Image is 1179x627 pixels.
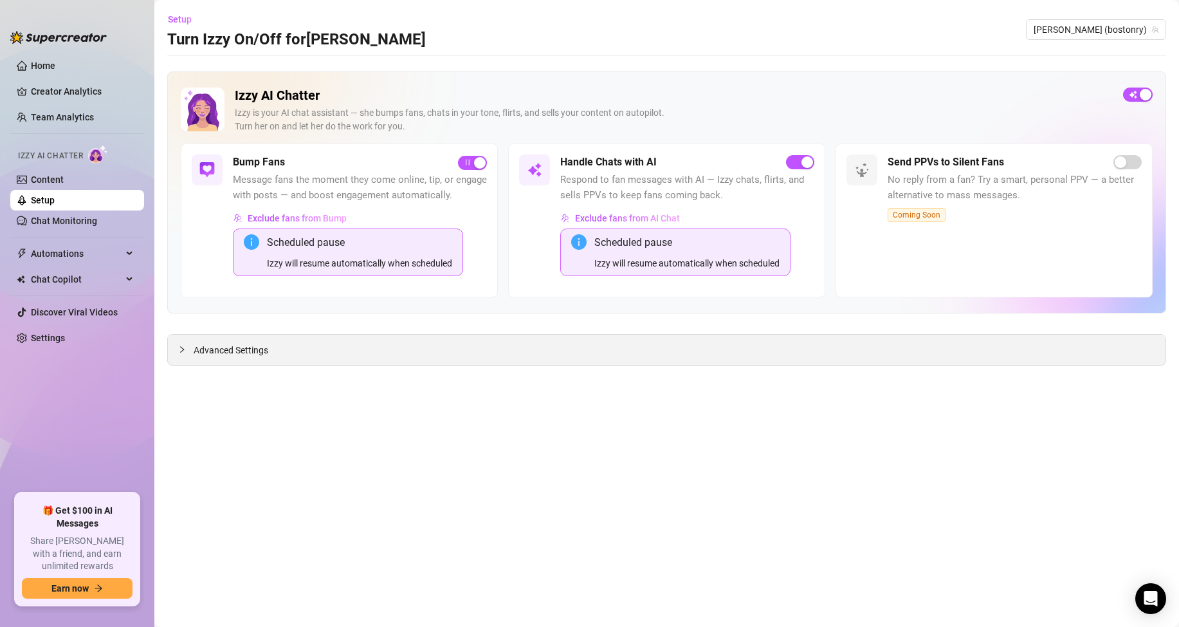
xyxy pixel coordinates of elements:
a: Content [31,174,64,185]
button: Exclude fans from AI Chat [560,208,681,229]
span: Advanced Settings [194,343,268,357]
div: Izzy will resume automatically when scheduled [594,256,780,270]
img: svg%3e [233,214,242,223]
span: Ryan (bostonry) [1034,20,1158,39]
span: Coming Soon [888,208,946,222]
h5: Handle Chats with AI [560,154,657,170]
span: Earn now [51,583,89,594]
span: info-circle [571,234,587,250]
span: collapsed [178,346,186,353]
a: Creator Analytics [31,81,134,102]
div: Izzy is your AI chat assistant — she bumps fans, chats in your tone, flirts, and sells your conte... [235,106,1113,133]
span: Message fans the moment they come online, tip, or engage with posts — and boost engagement automa... [233,173,487,203]
a: Team Analytics [31,112,94,122]
a: Settings [31,333,65,343]
span: team [1151,26,1159,33]
div: Izzy will resume automatically when scheduled [267,256,452,270]
a: Home [31,61,55,71]
span: info-circle [244,234,259,250]
button: Exclude fans from Bump [233,208,347,229]
span: Exclude fans from AI Chat [575,213,680,223]
span: arrow-right [94,584,103,593]
div: Scheduled pause [267,234,452,250]
img: AI Chatter [88,145,108,164]
img: svg%3e [854,162,870,178]
img: Izzy AI Chatter [181,88,224,131]
button: Earn nowarrow-right [22,578,133,599]
div: Open Intercom Messenger [1135,583,1166,614]
h5: Send PPVs to Silent Fans [888,154,1004,170]
img: Chat Copilot [17,275,25,284]
button: Setup [167,9,202,30]
a: Setup [31,195,55,205]
h5: Bump Fans [233,154,285,170]
img: logo-BBDzfeDw.svg [10,31,107,44]
span: Automations [31,243,122,264]
div: collapsed [178,342,194,357]
span: Izzy AI Chatter [18,150,83,162]
img: svg%3e [561,214,570,223]
a: Chat Monitoring [31,216,97,226]
img: svg%3e [527,162,542,178]
span: Respond to fan messages with AI — Izzy chats, flirts, and sells PPVs to keep fans coming back. [560,173,814,203]
span: Share [PERSON_NAME] with a friend, and earn unlimited rewards [22,535,133,573]
span: 🎁 Get $100 in AI Messages [22,505,133,530]
h2: Izzy AI Chatter [235,88,1113,104]
span: No reply from a fan? Try a smart, personal PPV — a better alternative to mass messages. [888,173,1142,203]
a: Discover Viral Videos [31,307,118,317]
img: svg%3e [199,162,215,178]
span: Exclude fans from Bump [248,213,347,223]
div: Scheduled pause [594,234,780,250]
h3: Turn Izzy On/Off for [PERSON_NAME] [167,30,426,50]
span: thunderbolt [17,248,27,259]
span: Setup [168,14,192,24]
span: Chat Copilot [31,269,122,290]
